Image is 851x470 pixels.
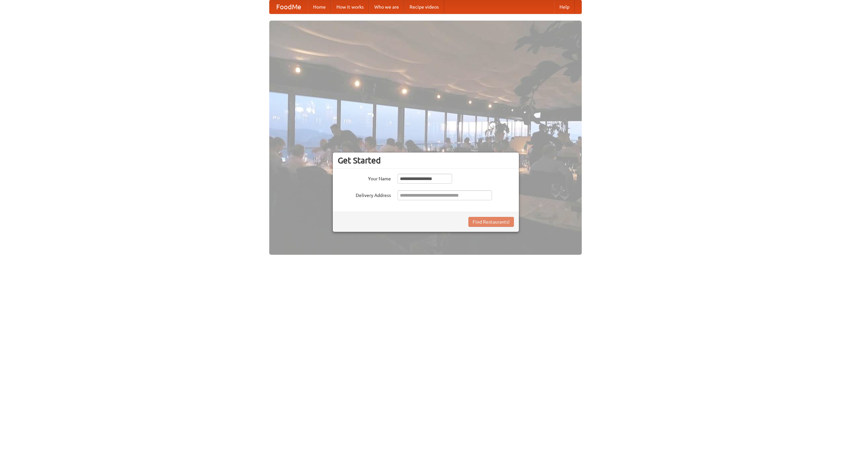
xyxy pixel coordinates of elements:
a: Recipe videos [404,0,444,14]
button: Find Restaurants! [468,217,514,227]
a: Help [554,0,575,14]
label: Your Name [338,174,391,182]
a: FoodMe [270,0,308,14]
a: Who we are [369,0,404,14]
h3: Get Started [338,155,514,165]
a: Home [308,0,331,14]
a: How it works [331,0,369,14]
label: Delivery Address [338,190,391,199]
